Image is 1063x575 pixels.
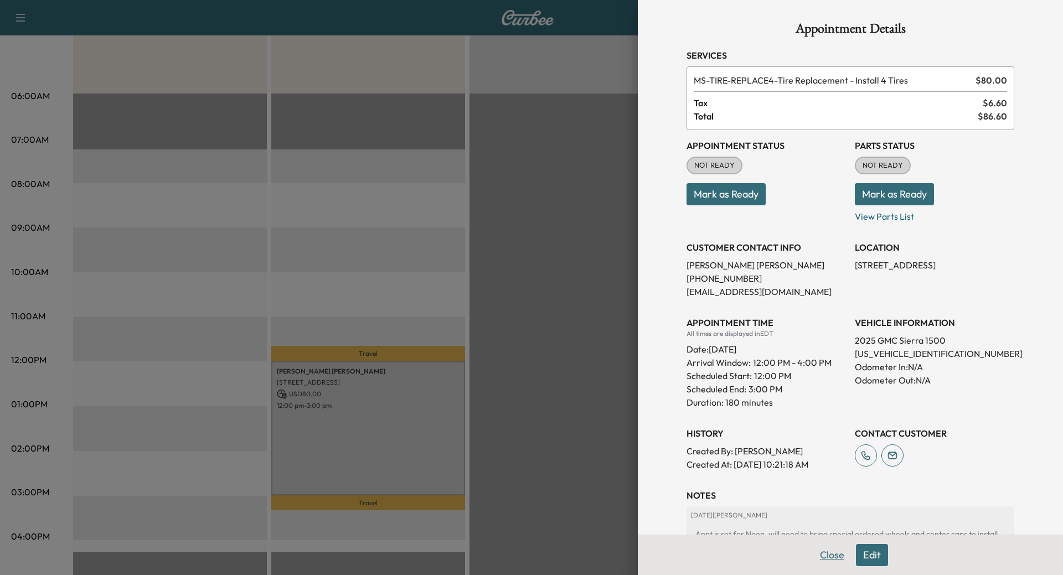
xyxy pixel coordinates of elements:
div: Appt is set for Noon, will need to bring special ordered wheels and center caps to install mobile [691,524,1010,555]
p: [US_VEHICLE_IDENTIFICATION_NUMBER] [855,347,1014,360]
button: Edit [856,544,888,566]
p: 12:00 PM [754,369,791,382]
span: Tax [694,96,983,110]
div: Date: [DATE] [687,338,846,356]
p: [DATE] | [PERSON_NAME] [691,511,1010,520]
h3: APPOINTMENT TIME [687,316,846,329]
p: [PERSON_NAME] [PERSON_NAME] [687,258,846,272]
p: Scheduled End: [687,382,746,396]
h3: NOTES [687,489,1014,502]
p: [STREET_ADDRESS] [855,258,1014,272]
h3: History [687,427,846,440]
h3: CONTACT CUSTOMER [855,427,1014,440]
h3: Services [687,49,1014,62]
h3: VEHICLE INFORMATION [855,316,1014,329]
h3: Appointment Status [687,139,846,152]
p: [EMAIL_ADDRESS][DOMAIN_NAME] [687,285,846,298]
div: All times are displayed in EDT [687,329,846,338]
p: Created At : [DATE] 10:21:18 AM [687,458,846,471]
p: 3:00 PM [749,382,782,396]
p: Odometer In: N/A [855,360,1014,374]
span: Tire Replacement - Install 4 Tires [694,74,971,87]
p: Scheduled Start: [687,369,752,382]
button: Mark as Ready [855,183,934,205]
span: 12:00 PM - 4:00 PM [753,356,832,369]
span: $ 6.60 [983,96,1007,110]
span: Total [694,110,978,123]
h3: Parts Status [855,139,1014,152]
p: 2025 GMC Sierra 1500 [855,334,1014,347]
span: $ 86.60 [978,110,1007,123]
p: Arrival Window: [687,356,846,369]
p: Odometer Out: N/A [855,374,1014,387]
h3: LOCATION [855,241,1014,254]
p: [PHONE_NUMBER] [687,272,846,285]
p: View Parts List [855,205,1014,223]
p: Created By : [PERSON_NAME] [687,444,846,458]
span: $ 80.00 [976,74,1007,87]
span: NOT READY [856,160,910,171]
span: NOT READY [688,160,741,171]
button: Close [813,544,852,566]
button: Mark as Ready [687,183,766,205]
h1: Appointment Details [687,22,1014,40]
h3: CUSTOMER CONTACT INFO [687,241,846,254]
p: Duration: 180 minutes [687,396,846,409]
